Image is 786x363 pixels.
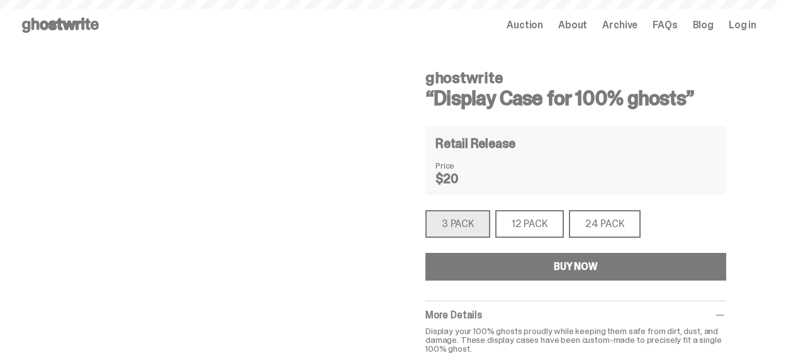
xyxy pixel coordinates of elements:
button: BUY NOW [425,253,726,281]
span: More Details [425,308,482,321]
div: BUY NOW [554,262,598,272]
h4: Retail Release [435,137,515,150]
div: 12 PACK [495,210,564,238]
div: 3 PACK [425,210,490,238]
a: Log in [729,20,756,30]
a: Blog [693,20,714,30]
a: Archive [602,20,637,30]
a: Auction [507,20,543,30]
a: FAQs [653,20,677,30]
div: 24 PACK [569,210,641,238]
h3: “Display Case for 100% ghosts” [425,88,726,108]
h4: ghostwrite [425,70,726,86]
dd: $20 [435,172,498,185]
dt: Price [435,161,498,170]
a: About [558,20,587,30]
